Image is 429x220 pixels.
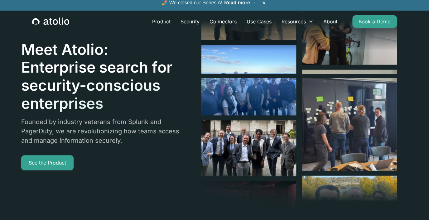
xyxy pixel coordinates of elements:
[318,15,342,28] a: About
[32,17,69,26] a: home
[302,69,397,170] img: image
[21,155,74,170] a: See the Product
[176,15,205,28] a: Security
[201,120,296,176] img: image
[21,117,180,145] p: Founded by industry veterans from Splunk and PagerDuty, we are revolutionizing how teams access a...
[201,45,296,115] img: image
[147,15,176,28] a: Product
[242,15,277,28] a: Use Cases
[277,15,318,28] div: Resources
[21,41,180,112] h1: Meet Atolio: Enterprise search for security-conscious enterprises
[352,15,397,28] a: Book a Demo
[205,15,242,28] a: Connectors
[282,18,306,25] div: Resources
